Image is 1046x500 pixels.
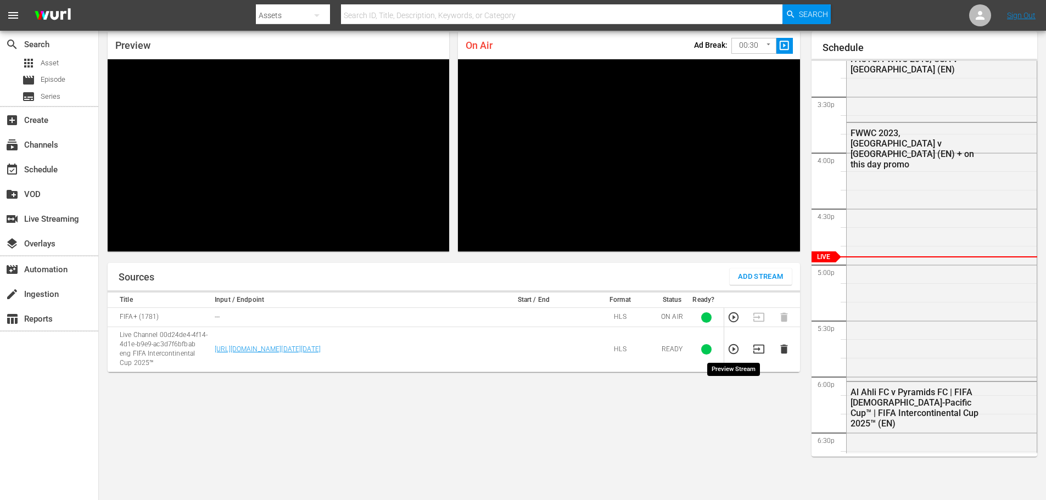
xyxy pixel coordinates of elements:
[5,237,19,250] span: Overlays
[5,114,19,127] span: Create
[482,293,585,308] th: Start / End
[7,9,20,22] span: menu
[1007,11,1036,20] a: Sign Out
[5,263,19,276] span: Automation
[108,327,211,372] td: Live Channel 00d24de4-4f14-4d1e-b9e9-ac3d7f6bfbab eng FIFA Intercontinental Cup 2025™
[823,42,1038,53] h1: Schedule
[41,91,60,102] span: Series
[5,288,19,301] span: Ingestion
[730,268,792,285] button: Add Stream
[5,38,19,51] span: Search
[851,387,983,429] div: Al Ahli FC v Pyramids FC | FIFA [DEMOGRAPHIC_DATA]-Pacific Cup™ | FIFA Intercontinental Cup 2025™...
[5,212,19,226] span: Live Streaming
[655,293,689,308] th: Status
[851,54,983,75] div: FACTS: FWWC 2015, USA v [GEOGRAPHIC_DATA] (EN)
[22,74,35,87] span: Episode
[782,4,831,24] button: Search
[119,272,154,283] h1: Sources
[22,90,35,103] span: Series
[655,308,689,327] td: ON AIR
[5,312,19,325] span: Reports
[585,327,655,372] td: HLS
[689,293,724,308] th: Ready?
[108,59,449,251] div: Video Player
[694,41,728,49] p: Ad Break:
[753,343,765,355] button: Transition
[458,59,799,251] div: Video Player
[5,163,19,176] span: Schedule
[108,308,211,327] td: FIFA+ (1781)
[738,271,784,283] span: Add Stream
[851,128,983,170] div: FWWC 2023, [GEOGRAPHIC_DATA] v [GEOGRAPHIC_DATA] (EN) + on this day promo
[799,4,828,24] span: Search
[22,57,35,70] span: Asset
[778,40,791,52] span: slideshow_sharp
[728,311,740,323] button: Preview Stream
[655,327,689,372] td: READY
[215,345,321,353] a: [URL][DOMAIN_NAME][DATE][DATE]
[5,188,19,201] span: VOD
[26,3,79,29] img: ans4CAIJ8jUAAAAAAAAAAAAAAAAAAAAAAAAgQb4GAAAAAAAAAAAAAAAAAAAAAAAAJMjXAAAAAAAAAAAAAAAAAAAAAAAAgAT5G...
[585,293,655,308] th: Format
[41,74,65,85] span: Episode
[731,35,776,56] div: 00:30
[585,308,655,327] td: HLS
[211,293,482,308] th: Input / Endpoint
[115,40,150,51] span: Preview
[108,293,211,308] th: Title
[41,58,59,69] span: Asset
[5,138,19,151] span: Channels
[211,308,482,327] td: ---
[466,40,493,51] span: On Air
